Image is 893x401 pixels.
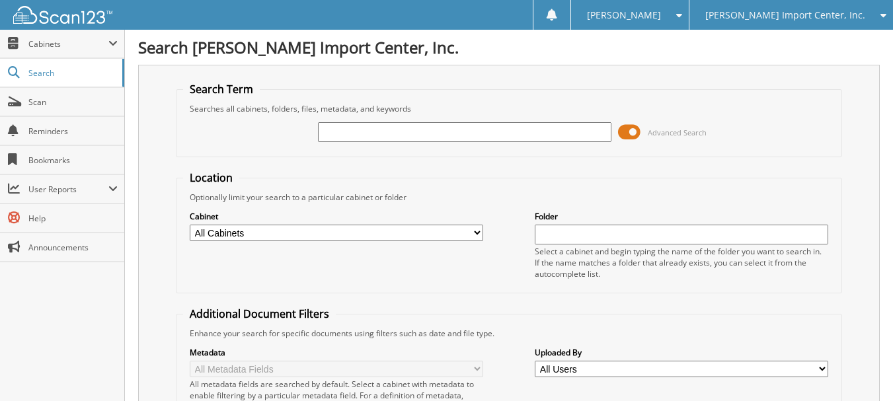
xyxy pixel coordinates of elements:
span: Advanced Search [648,128,707,137]
span: Search [28,67,116,79]
span: Help [28,213,118,224]
legend: Additional Document Filters [183,307,336,321]
img: scan123-logo-white.svg [13,6,112,24]
span: Scan [28,96,118,108]
label: Uploaded By [535,347,828,358]
label: Cabinet [190,211,483,222]
span: [PERSON_NAME] [587,11,661,19]
span: Cabinets [28,38,108,50]
iframe: Chat Widget [827,338,893,401]
div: Optionally limit your search to a particular cabinet or folder [183,192,835,203]
span: [PERSON_NAME] Import Center, Inc. [705,11,865,19]
span: Bookmarks [28,155,118,166]
label: Folder [535,211,828,222]
span: Announcements [28,242,118,253]
div: Select a cabinet and begin typing the name of the folder you want to search in. If the name match... [535,246,828,279]
div: Enhance your search for specific documents using filters such as date and file type. [183,328,835,339]
h1: Search [PERSON_NAME] Import Center, Inc. [138,36,880,58]
div: Searches all cabinets, folders, files, metadata, and keywords [183,103,835,114]
label: Metadata [190,347,483,358]
legend: Search Term [183,82,260,96]
legend: Location [183,170,239,185]
span: Reminders [28,126,118,137]
span: User Reports [28,184,108,195]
